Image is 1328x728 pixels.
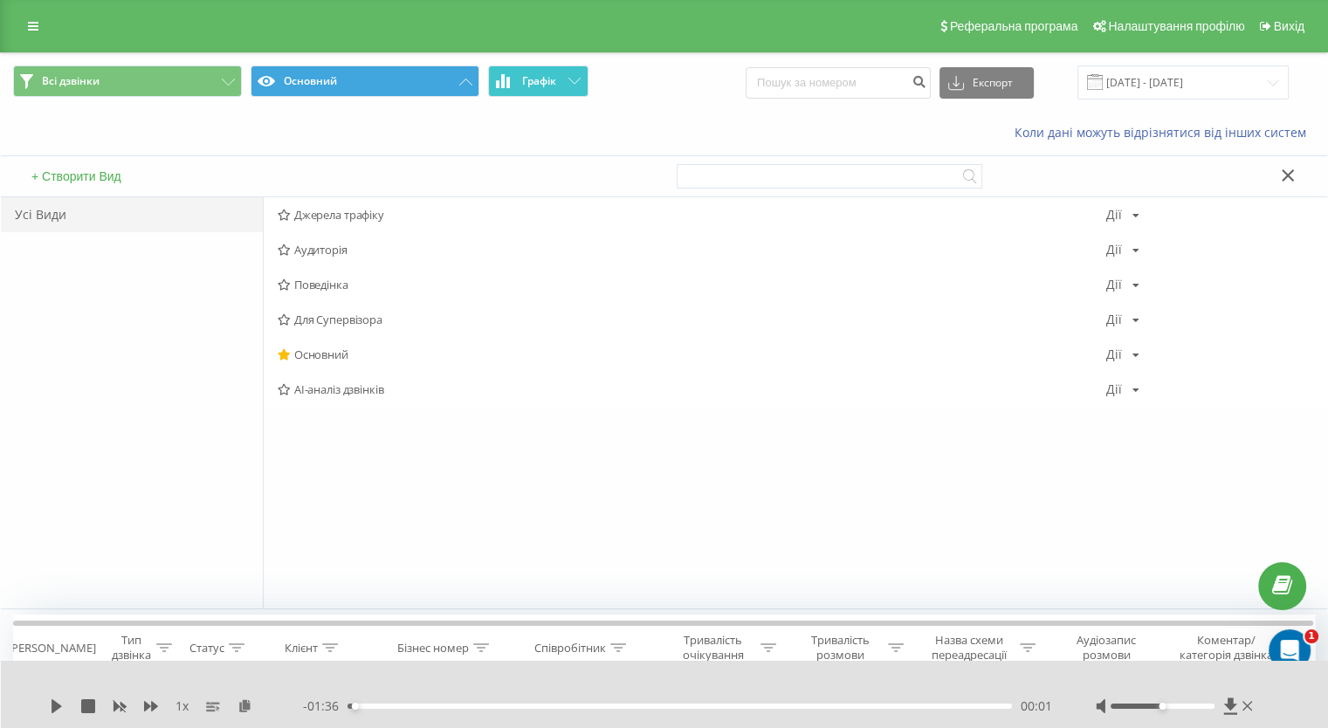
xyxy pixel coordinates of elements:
div: Аудіозапис розмови [1056,633,1158,663]
div: Статус [189,641,224,656]
button: Закрити [1276,168,1301,186]
div: Бізнес номер [397,641,469,656]
div: Дії [1106,348,1122,361]
div: Accessibility label [1159,703,1166,710]
input: Пошук за номером [746,67,931,99]
div: Назва схеми переадресації [924,633,1015,663]
div: Дії [1106,278,1122,291]
span: 1 [1304,629,1318,643]
span: Джерела трафіку [278,209,1106,221]
span: 00:01 [1021,697,1052,715]
span: Поведінка [278,278,1106,291]
span: Всі дзвінки [42,74,100,88]
span: Графік [522,75,556,87]
div: Accessibility label [352,703,359,710]
div: [PERSON_NAME] [8,641,96,656]
button: Всі дзвінки [13,65,242,97]
div: Тривалість очікування [670,633,757,663]
span: Для Супервізора [278,313,1106,326]
span: Реферальна програма [950,19,1078,33]
span: Аудиторія [278,244,1106,256]
button: Основний [251,65,479,97]
div: Дії [1106,209,1122,221]
span: Вихід [1274,19,1304,33]
span: AI-аналіз дзвінків [278,383,1106,395]
button: Експорт [939,67,1034,99]
span: Налаштування профілю [1108,19,1244,33]
div: Коментар/категорія дзвінка [1174,633,1276,663]
span: - 01:36 [303,697,347,715]
div: Дії [1106,244,1122,256]
button: Графік [488,65,588,97]
div: Дії [1106,313,1122,326]
iframe: Intercom live chat [1269,629,1311,671]
span: 1 x [175,697,189,715]
button: + Створити Вид [26,168,127,184]
div: Дії [1106,383,1122,395]
div: Клієнт [285,641,318,656]
div: Співробітник [534,641,606,656]
div: Тип дзвінка [110,633,151,663]
div: Тривалість розмови [796,633,884,663]
span: Основний [278,348,1106,361]
div: Усі Види [1,197,263,232]
a: Коли дані можуть відрізнятися вiд інших систем [1015,124,1315,141]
